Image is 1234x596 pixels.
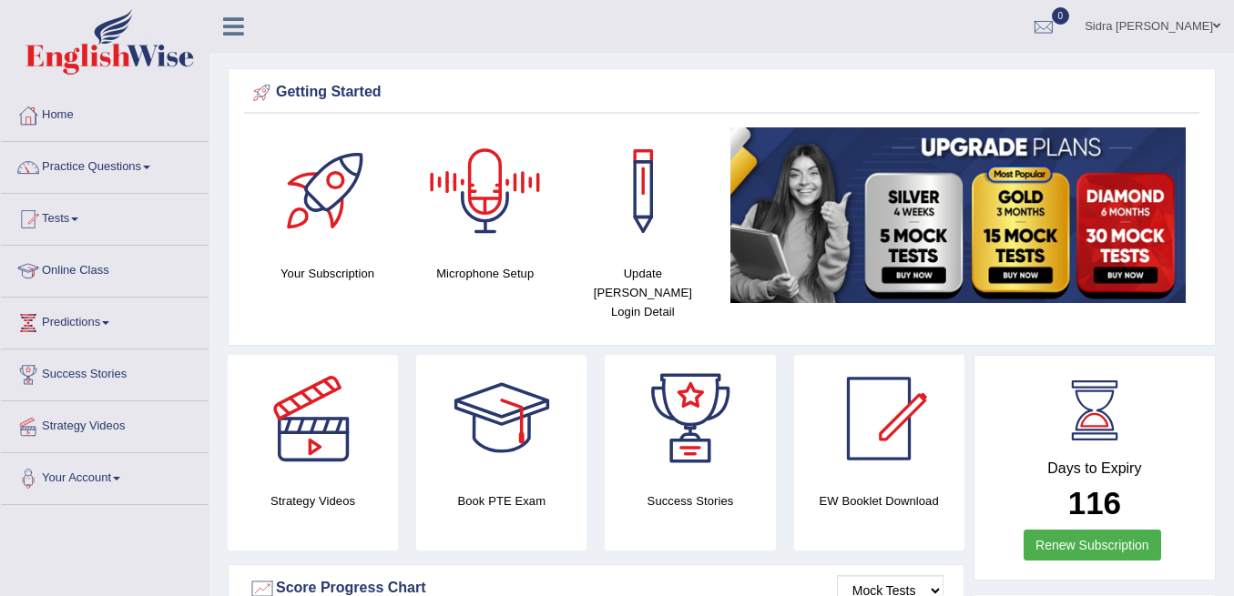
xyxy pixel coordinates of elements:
h4: EW Booklet Download [794,491,964,510]
h4: Strategy Videos [228,491,398,510]
a: Predictions [1,298,209,343]
a: Tests [1,194,209,239]
a: Home [1,90,209,136]
a: Your Account [1,453,209,499]
h4: Microphone Setup [415,264,555,283]
a: Practice Questions [1,142,209,187]
a: Success Stories [1,349,209,395]
div: Getting Started [249,79,1195,106]
b: 116 [1068,485,1121,520]
a: Online Class [1,246,209,291]
span: 0 [1052,7,1070,25]
h4: Your Subscription [258,264,397,283]
h4: Update [PERSON_NAME] Login Detail [573,264,712,321]
a: Strategy Videos [1,401,209,447]
h4: Book PTE Exam [416,491,586,510]
h4: Days to Expiry [994,460,1195,477]
img: small5.jpg [730,127,1186,303]
a: Renew Subscription [1024,530,1161,561]
h4: Success Stories [605,491,775,510]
